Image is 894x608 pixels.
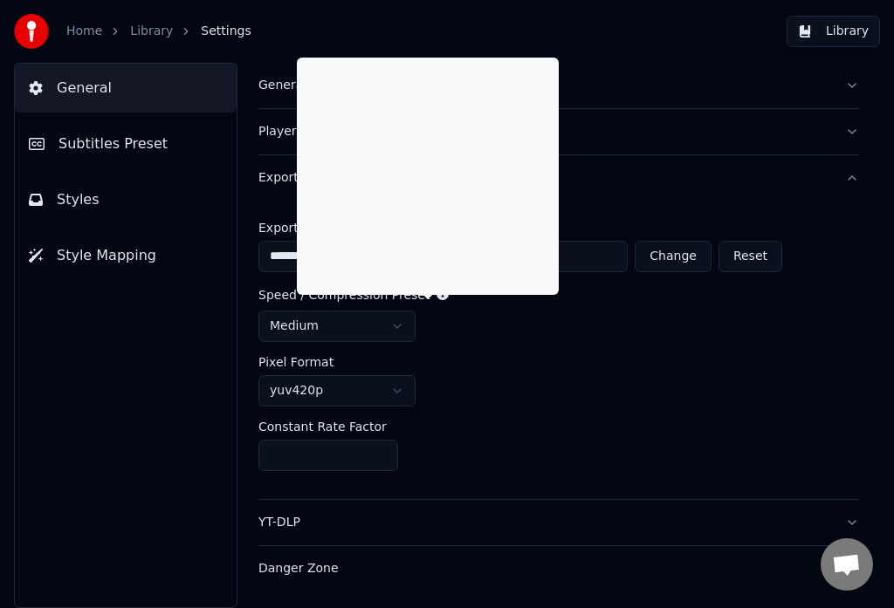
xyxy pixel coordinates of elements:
button: YT-DLP [258,500,859,545]
a: Home [66,23,102,40]
button: Reset [719,241,782,272]
button: Subtitles Preset [15,120,237,168]
div: Export [258,169,831,187]
nav: breadcrumb [66,23,251,40]
div: A preset is a collection of options that will provide a certain encoding speed to compression rat... [307,63,548,290]
div: Player [258,123,831,140]
label: Speed / Compression Preset [258,289,430,301]
span: General [57,78,112,99]
span: Styles [57,189,100,210]
label: Export Folder [258,222,782,234]
div: Export [258,201,859,499]
span: Settings [201,23,251,40]
button: Export [258,155,859,201]
button: Change [635,241,712,272]
button: General [15,64,237,113]
div: YT-DLP [258,514,831,531]
span: Subtitles Preset [58,133,168,154]
button: General [258,63,859,108]
div: Danger Zone [258,560,831,577]
div: General [258,77,831,94]
label: Pixel Format [258,356,334,368]
button: Style Mapping [15,231,237,280]
a: Library [130,23,173,40]
button: Library [787,16,880,47]
button: Styles [15,175,237,224]
span: Style Mapping [57,245,156,266]
div: Open de chat [821,538,873,591]
button: Danger Zone [258,546,859,591]
button: Player [258,109,859,154]
img: youka [14,14,49,49]
label: Constant Rate Factor [258,420,387,433]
